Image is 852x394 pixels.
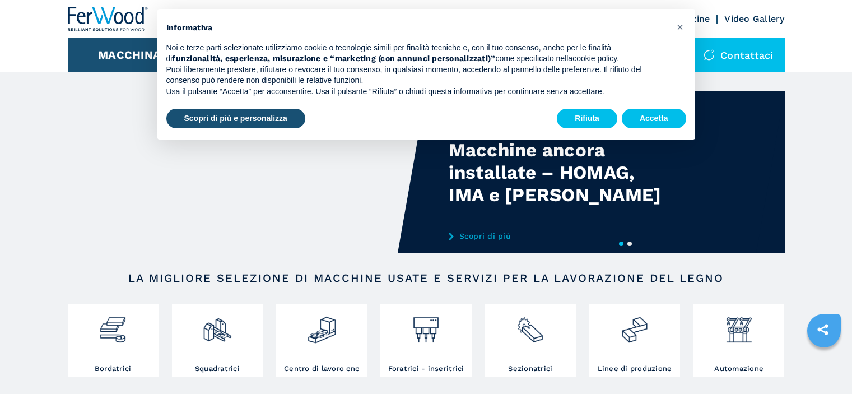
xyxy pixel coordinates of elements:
[284,364,359,374] h3: Centro di lavoro cnc
[195,364,240,374] h3: Squadratrici
[98,307,128,345] img: bordatrici_1.png
[276,304,367,377] a: Centro di lavoro cnc
[724,307,754,345] img: automazione.png
[68,91,426,253] video: Your browser does not support the video tag.
[620,307,649,345] img: linee_di_produzione_2.png
[411,307,441,345] img: foratrici_inseritrici_2.png
[619,242,623,246] button: 1
[485,304,576,377] a: Sezionatrici
[166,109,305,129] button: Scopri di più e personalizza
[714,364,763,374] h3: Automazione
[380,304,471,377] a: Foratrici - inseritrici
[598,364,672,374] h3: Linee di produzione
[202,307,232,345] img: squadratrici_2.png
[68,7,148,31] img: Ferwood
[166,43,668,64] p: Noi e terze parti selezionate utilizziamo cookie o tecnologie simili per finalità tecniche e, con...
[166,86,668,98] p: Usa il pulsante “Accetta” per acconsentire. Usa il pulsante “Rifiuta” o chiudi questa informativa...
[557,109,617,129] button: Rifiuta
[589,304,680,377] a: Linee di produzione
[104,271,749,285] h2: LA MIGLIORE SELEZIONE DI MACCHINE USATE E SERVIZI PER LA LAVORAZIONE DEL LEGNO
[307,307,337,345] img: centro_di_lavoro_cnc_2.png
[627,242,632,246] button: 2
[172,54,495,63] strong: funzionalità, esperienza, misurazione e “marketing (con annunci personalizzati)”
[515,307,545,345] img: sezionatrici_2.png
[724,13,784,24] a: Video Gallery
[809,316,837,344] a: sharethis
[672,18,690,36] button: Chiudi questa informativa
[68,304,159,377] a: Bordatrici
[704,49,715,61] img: Contattaci
[98,48,173,62] button: Macchinari
[449,231,668,240] a: Scopri di più
[172,304,263,377] a: Squadratrici
[677,20,683,34] span: ×
[622,109,686,129] button: Accetta
[572,54,617,63] a: cookie policy
[693,304,784,377] a: Automazione
[388,364,464,374] h3: Foratrici - inseritrici
[508,364,552,374] h3: Sezionatrici
[166,64,668,86] p: Puoi liberamente prestare, rifiutare o revocare il tuo consenso, in qualsiasi momento, accedendo ...
[95,364,132,374] h3: Bordatrici
[804,344,844,386] iframe: Chat
[692,38,785,72] div: Contattaci
[166,22,668,34] h2: Informativa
